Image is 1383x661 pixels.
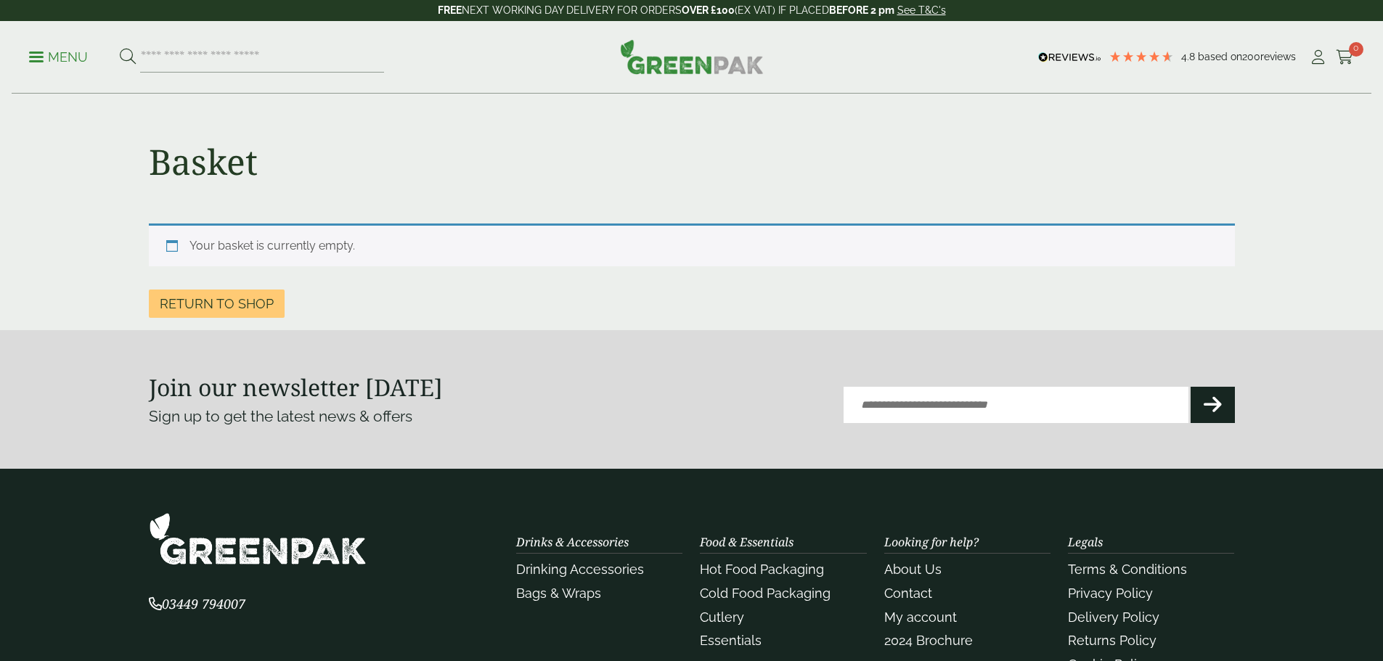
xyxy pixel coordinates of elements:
[829,4,894,16] strong: BEFORE 2 pm
[29,49,88,66] p: Menu
[149,595,245,612] span: 03449 794007
[884,586,932,601] a: Contact
[149,371,443,403] strong: Join our newsletter [DATE]
[516,562,644,577] a: Drinking Accessories
[884,609,957,625] a: My account
[1181,51,1198,62] span: 4.8
[1336,46,1354,68] a: 0
[149,290,285,318] a: Return to shop
[149,512,367,565] img: GreenPak Supplies
[1068,633,1156,648] a: Returns Policy
[884,562,942,577] a: About Us
[700,562,824,577] a: Hot Food Packaging
[1068,586,1153,601] a: Privacy Policy
[1198,51,1242,62] span: Based on
[1038,52,1101,62] img: REVIEWS.io
[700,586,831,601] a: Cold Food Packaging
[149,405,637,428] p: Sign up to get the latest news & offers
[1109,50,1174,63] div: 4.79 Stars
[516,586,601,601] a: Bags & Wraps
[884,633,973,648] a: 2024 Brochure
[682,4,735,16] strong: OVER £100
[1242,51,1260,62] span: 200
[149,598,245,612] a: 03449 794007
[1068,562,1187,577] a: Terms & Conditions
[1349,42,1363,57] span: 0
[149,223,1235,266] div: Your basket is currently empty.
[1336,50,1354,65] i: Cart
[700,609,744,625] a: Cutlery
[1260,51,1296,62] span: reviews
[700,633,762,648] a: Essentials
[29,49,88,63] a: Menu
[1068,609,1159,625] a: Delivery Policy
[149,141,258,183] h1: Basket
[897,4,946,16] a: See T&C's
[438,4,462,16] strong: FREE
[1309,50,1327,65] i: My Account
[620,39,764,74] img: GreenPak Supplies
